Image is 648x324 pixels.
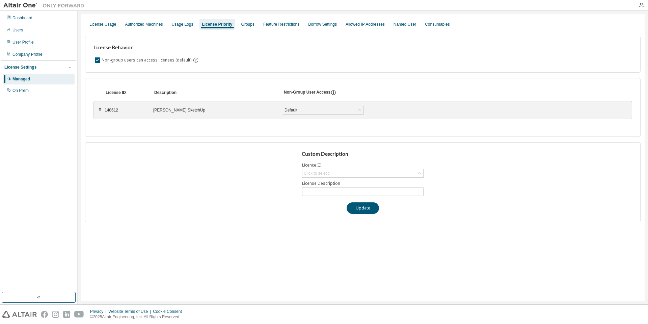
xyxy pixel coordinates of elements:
div: Non-Group User Access [284,90,330,96]
img: linkedin.svg [63,311,70,318]
div: License Settings [4,65,36,70]
h3: Custom Description [302,151,424,157]
img: youtube.svg [74,311,84,318]
img: Altair One [3,2,88,9]
div: Click to select [304,171,329,176]
div: Managed [12,76,30,82]
h3: License Behavior [93,44,198,51]
div: Users [12,27,23,33]
div: Authorized Machines [125,22,163,27]
div: Description [154,90,276,95]
div: Usage Logs [171,22,193,27]
div: ⠿ [98,107,102,113]
div: Cookie Consent [153,309,186,314]
div: Company Profile [12,52,43,57]
div: License Usage [89,22,116,27]
div: 148612 [105,107,145,113]
div: License Priority [202,22,233,27]
img: altair_logo.svg [2,311,37,318]
div: Consumables [425,22,450,27]
div: [PERSON_NAME] SketchUp [153,107,275,113]
div: Groups [241,22,254,27]
div: Dashboard [12,15,32,21]
img: instagram.svg [52,311,59,318]
div: On Prem [12,88,29,93]
div: Allowed IP Addresses [346,22,385,27]
label: Non-group users can access licenses (default) [102,56,193,64]
div: Feature Restrictions [263,22,299,27]
svg: By default any user not assigned to any group can access any license. Turn this setting off to di... [193,57,199,63]
label: License Description [302,181,424,186]
img: facebook.svg [41,311,48,318]
div: License ID [106,90,146,95]
label: Licence ID [302,163,424,168]
div: Default [283,106,363,114]
div: Named User [394,22,416,27]
div: User Profile [12,40,34,45]
div: Website Terms of Use [108,309,153,314]
div: Borrow Settings [308,22,337,27]
p: © 2025 Altair Engineering, Inc. All Rights Reserved. [90,314,186,320]
div: Click to select [302,169,423,177]
div: Privacy [90,309,108,314]
div: Default [283,106,298,114]
button: Update [347,202,379,214]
